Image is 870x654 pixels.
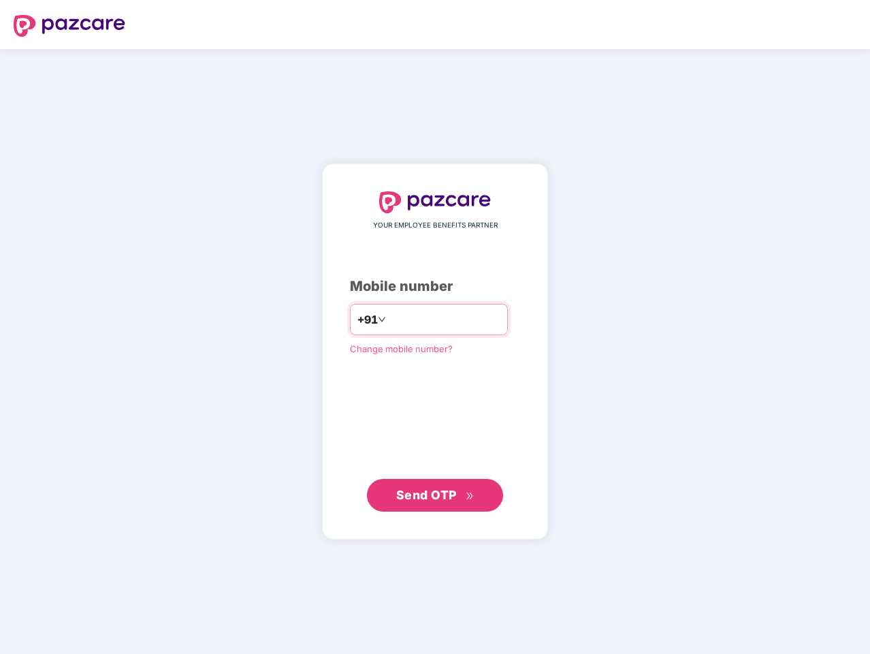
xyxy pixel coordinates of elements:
span: down [378,315,386,324]
img: logo [379,191,491,213]
span: YOUR EMPLOYEE BENEFITS PARTNER [373,220,498,231]
button: Send OTPdouble-right [367,479,503,512]
span: +91 [357,311,378,328]
span: double-right [466,492,474,501]
img: logo [14,15,125,37]
a: Change mobile number? [350,343,453,354]
span: Send OTP [396,488,457,502]
div: Mobile number [350,276,520,297]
